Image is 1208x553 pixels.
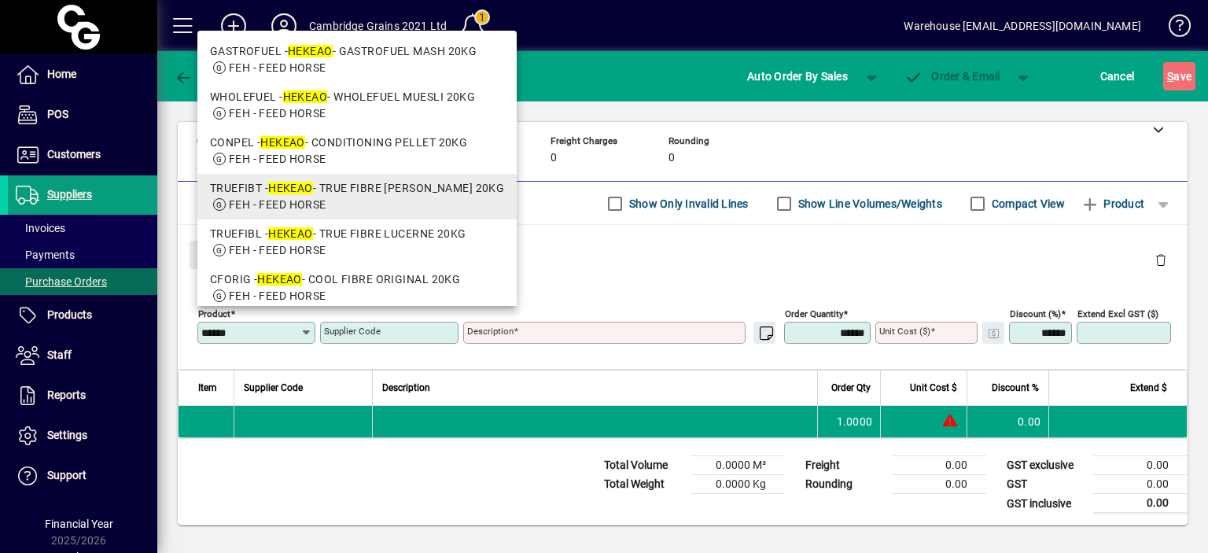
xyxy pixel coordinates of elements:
[178,225,1188,282] div: Product
[8,336,157,375] a: Staff
[257,273,302,286] em: HEKEAO
[268,227,313,240] em: HEKEAO
[16,249,75,261] span: Payments
[229,198,326,211] span: FEH - FEED HORSE
[892,475,986,494] td: 0.00
[999,456,1093,475] td: GST exclusive
[8,416,157,455] a: Settings
[910,379,957,396] span: Unit Cost $
[1142,253,1180,267] app-page-header-button: Delete
[47,188,92,201] span: Suppliers
[210,43,505,60] div: GASTROFUEL - - GASTROFUEL MASH 20KG
[283,90,328,103] em: HEKEAO
[1093,475,1188,494] td: 0.00
[197,37,517,83] mat-option: GASTROFUEL - HEKEAO - GASTROFUEL MASH 20KG
[1100,64,1135,89] span: Cancel
[1096,62,1139,90] button: Cancel
[190,241,243,269] button: Close
[198,308,230,319] mat-label: Product
[174,70,226,83] span: Back
[8,95,157,135] a: POS
[229,153,326,165] span: FEH - FEED HORSE
[268,182,313,194] em: HEKEAO
[210,180,505,197] div: TRUEFIBT - - TRUE FIBRE [PERSON_NAME] 20KG
[45,518,113,530] span: Financial Year
[797,475,892,494] td: Rounding
[691,475,785,494] td: 0.0000 Kg
[747,64,848,89] span: Auto Order By Sales
[691,456,785,475] td: 0.0000 M³
[157,62,244,90] app-page-header-button: Back
[897,62,1008,90] button: Order & Email
[382,379,430,396] span: Description
[739,62,856,90] button: Auto Order By Sales
[904,13,1141,39] div: Warehouse [EMAIL_ADDRESS][DOMAIN_NAME]
[626,196,749,212] label: Show Only Invalid Lines
[795,196,942,212] label: Show Line Volumes/Weights
[668,152,675,164] span: 0
[196,242,237,268] span: Close
[47,389,86,401] span: Reports
[785,308,843,319] mat-label: Order Quantity
[892,456,986,475] td: 0.00
[210,226,505,242] div: TRUEFIBL - - TRUE FIBRE LUCERNE 20KG
[208,12,259,40] button: Add
[210,89,505,105] div: WHOLEFUEL - - WHOLEFUEL MUESLI 20KG
[197,83,517,128] mat-option: WHOLEFUEL - HEKEAO - WHOLEFUEL MUESLI 20KG
[8,456,157,496] a: Support
[992,379,1039,396] span: Discount %
[47,429,87,441] span: Settings
[229,289,326,302] span: FEH - FEED HORSE
[879,326,930,337] mat-label: Unit Cost ($)
[831,379,871,396] span: Order Qty
[288,45,333,57] em: HEKEAO
[8,55,157,94] a: Home
[1093,494,1188,514] td: 0.00
[999,475,1093,494] td: GST
[324,326,381,337] mat-label: Supplier Code
[551,152,557,164] span: 0
[244,379,303,396] span: Supplier Code
[229,61,326,74] span: FEH - FEED HORSE
[8,215,157,241] a: Invoices
[16,222,65,234] span: Invoices
[186,247,247,261] app-page-header-button: Close
[197,174,517,219] mat-option: TRUEFIBT - HEKEAO - TRUE FIBRE TIMOTHY 20KG
[797,456,892,475] td: Freight
[1157,3,1188,54] a: Knowledge Base
[47,68,76,80] span: Home
[170,62,230,90] button: Back
[8,268,157,295] a: Purchase Orders
[197,128,517,174] mat-option: CONPEL - HEKEAO - CONDITIONING PELLET 20KG
[229,244,326,256] span: FEH - FEED HORSE
[1130,379,1167,396] span: Extend $
[210,271,505,288] div: CFORIG - - COOL FIBRE ORIGINAL 20KG
[8,376,157,415] a: Reports
[47,148,101,160] span: Customers
[47,469,87,481] span: Support
[198,379,217,396] span: Item
[210,135,505,151] div: CONPEL - - CONDITIONING PELLET 20KG
[1167,70,1173,83] span: S
[1167,64,1191,89] span: ave
[967,406,1048,437] td: 0.00
[1163,62,1195,90] button: Save
[16,275,107,288] span: Purchase Orders
[260,136,305,149] em: HEKEAO
[596,475,691,494] td: Total Weight
[1142,241,1180,278] button: Delete
[1010,308,1061,319] mat-label: Discount (%)
[8,135,157,175] a: Customers
[47,348,72,361] span: Staff
[989,196,1065,212] label: Compact View
[904,70,1000,83] span: Order & Email
[229,107,326,120] span: FEH - FEED HORSE
[1077,308,1158,319] mat-label: Extend excl GST ($)
[8,241,157,268] a: Payments
[47,308,92,321] span: Products
[467,326,514,337] mat-label: Description
[259,12,309,40] button: Profile
[197,265,517,311] mat-option: CFORIG - HEKEAO - COOL FIBRE ORIGINAL 20KG
[309,13,447,39] div: Cambridge Grains 2021 Ltd
[1093,456,1188,475] td: 0.00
